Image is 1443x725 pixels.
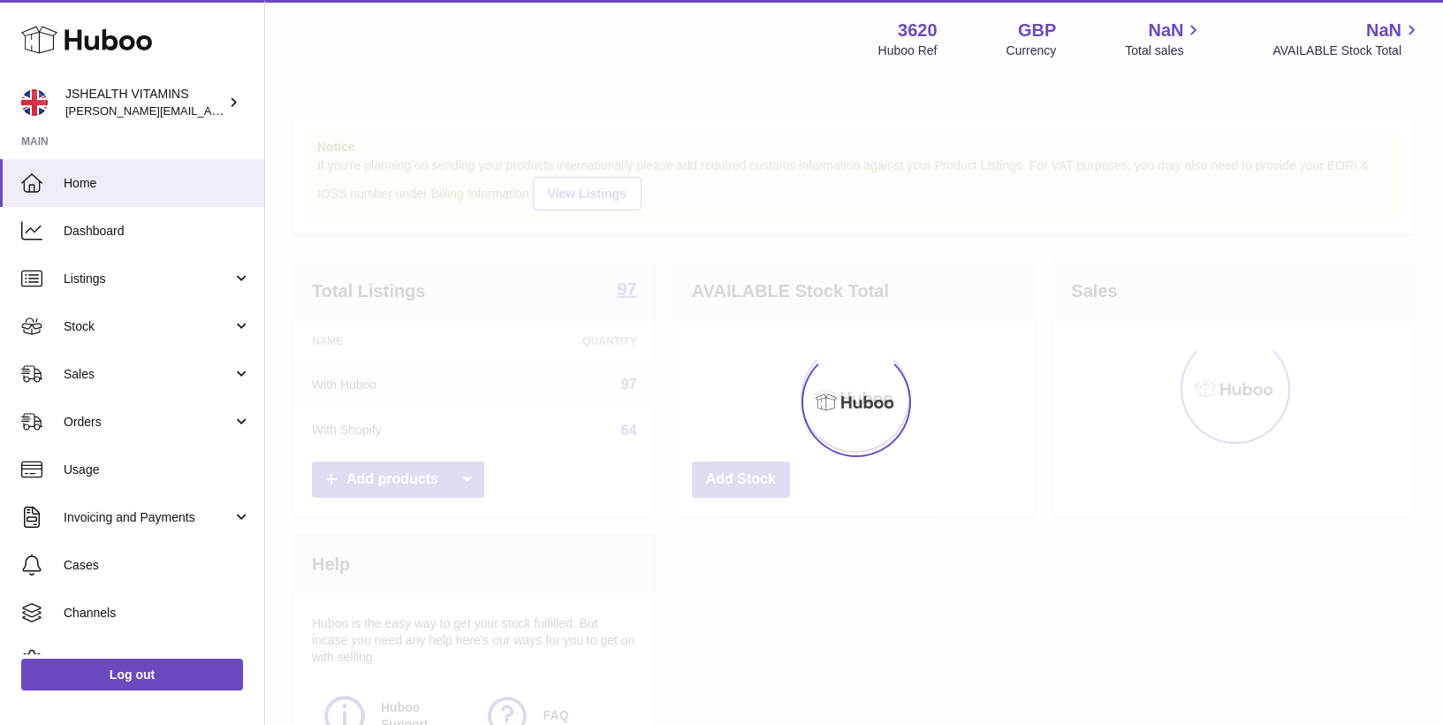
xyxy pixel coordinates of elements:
strong: GBP [1018,19,1056,42]
img: francesca@jshealthvitamins.com [21,89,48,116]
span: Channels [64,605,251,622]
span: Invoicing and Payments [64,509,232,526]
span: NaN [1366,19,1401,42]
span: Orders [64,414,232,431]
span: Sales [64,366,232,383]
a: NaN AVAILABLE Stock Total [1272,19,1422,59]
span: Settings [64,652,251,669]
div: Currency [1006,42,1057,59]
span: Stock [64,318,232,335]
div: Huboo Ref [878,42,938,59]
span: [PERSON_NAME][EMAIL_ADDRESS][DOMAIN_NAME] [65,103,354,118]
span: Home [64,175,251,192]
span: Total sales [1125,42,1204,59]
span: Usage [64,462,251,478]
span: AVAILABLE Stock Total [1272,42,1422,59]
div: JSHEALTH VITAMINS [65,86,224,119]
a: NaN Total sales [1125,19,1204,59]
span: Listings [64,271,232,287]
span: NaN [1148,19,1183,42]
span: Cases [64,557,251,574]
strong: 3620 [898,19,938,42]
span: Dashboard [64,223,251,240]
a: Log out [21,659,243,691]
